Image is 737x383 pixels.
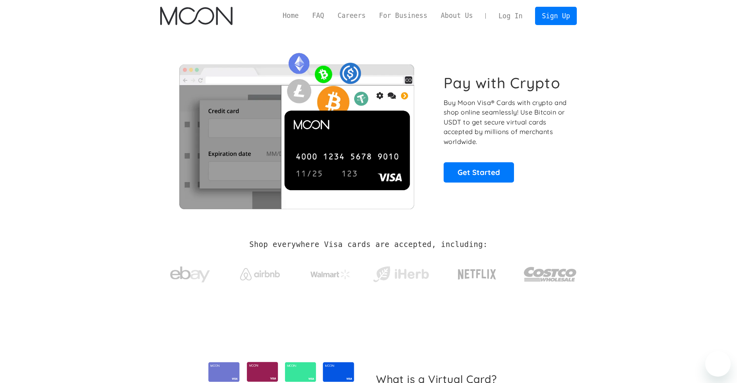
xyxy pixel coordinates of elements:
a: FAQ [305,11,331,21]
a: Careers [331,11,372,21]
a: Get Started [444,162,514,182]
img: ebay [170,262,210,287]
iframe: Button to launch messaging window [705,351,731,377]
img: Airbnb [240,268,280,280]
h1: Pay with Crypto [444,74,561,92]
img: iHerb [371,264,431,285]
img: Moon Logo [160,7,232,25]
h2: Shop everywhere Visa cards are accepted, including: [249,240,487,249]
a: Walmart [301,262,360,283]
a: About Us [434,11,480,21]
a: Airbnb [231,260,290,284]
a: Log In [492,7,529,25]
img: Costco [524,259,577,289]
a: Costco [524,251,577,293]
img: Moon Cards let you spend your crypto anywhere Visa is accepted. [160,47,433,209]
img: Netflix [457,264,497,284]
a: Netflix [442,257,513,288]
a: Home [276,11,305,21]
a: Sign Up [535,7,576,25]
a: For Business [372,11,434,21]
a: home [160,7,232,25]
a: ebay [160,254,219,291]
img: Walmart [310,270,350,279]
p: Buy Moon Visa® Cards with crypto and shop online seamlessly! Use Bitcoin or USDT to get secure vi... [444,98,568,147]
a: iHerb [371,256,431,289]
